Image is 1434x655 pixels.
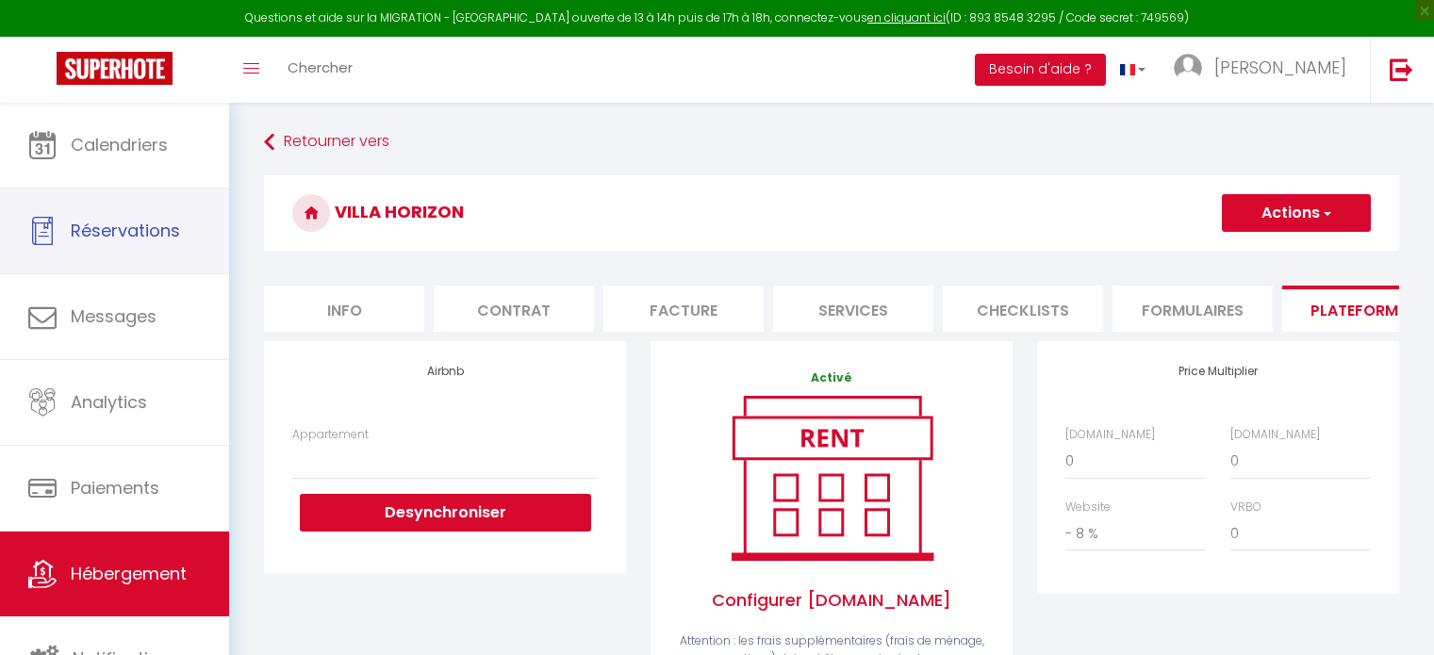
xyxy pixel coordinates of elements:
span: Réservations [71,219,180,242]
li: Formulaires [1113,286,1273,332]
a: en cliquant ici [867,9,946,25]
span: Configurer [DOMAIN_NAME] [679,568,984,632]
label: [DOMAIN_NAME] [1065,426,1155,444]
iframe: LiveChat chat widget [1355,576,1434,655]
span: Calendriers [71,133,168,156]
img: logout [1390,57,1413,81]
img: ... [1174,54,1202,82]
span: Hébergement [71,562,187,585]
label: Appartement [292,426,369,444]
h3: Villa Horizon [264,175,1399,251]
li: Facture [603,286,764,332]
button: Besoin d'aide ? [975,54,1106,86]
a: Retourner vers [264,125,1399,159]
h4: Airbnb [292,365,598,378]
p: Activé [679,369,984,387]
button: Desynchroniser [300,494,591,532]
span: Paiements [71,476,159,499]
span: Chercher [288,57,353,77]
a: Chercher [273,37,367,103]
label: Website [1065,499,1111,516]
li: Services [773,286,933,332]
label: [DOMAIN_NAME] [1230,426,1320,444]
span: Messages [71,304,157,328]
li: Contrat [434,286,594,332]
span: Analytics [71,390,147,414]
a: ... [PERSON_NAME] [1160,37,1370,103]
img: rent.png [712,387,952,568]
h4: Price Multiplier [1065,365,1371,378]
label: VRBO [1230,499,1261,516]
img: Super Booking [57,52,173,85]
button: Actions [1222,194,1371,232]
span: [PERSON_NAME] [1214,56,1346,79]
li: Checklists [943,286,1103,332]
li: Info [264,286,424,332]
